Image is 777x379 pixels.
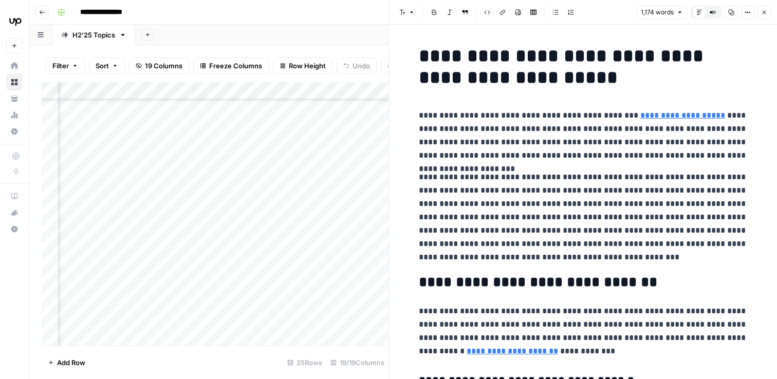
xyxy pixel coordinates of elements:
[6,204,23,221] button: What's new?
[7,205,22,220] div: What's new?
[42,354,91,371] button: Add Row
[6,58,23,74] a: Home
[72,30,115,40] div: H2'25 Topics
[6,90,23,107] a: Your Data
[636,6,688,19] button: 1,174 words
[337,58,377,74] button: Undo
[145,61,182,71] span: 19 Columns
[6,221,23,237] button: Help + Support
[6,74,23,90] a: Browse
[273,58,332,74] button: Row Height
[52,25,135,45] a: H2'25 Topics
[641,8,674,17] span: 1,174 words
[283,354,326,371] div: 25 Rows
[289,61,326,71] span: Row Height
[46,58,85,74] button: Filter
[6,12,25,30] img: Upwork Logo
[193,58,269,74] button: Freeze Columns
[52,61,69,71] span: Filter
[89,58,125,74] button: Sort
[6,188,23,204] a: AirOps Academy
[353,61,370,71] span: Undo
[96,61,109,71] span: Sort
[129,58,189,74] button: 19 Columns
[6,123,23,140] a: Settings
[57,357,85,368] span: Add Row
[209,61,262,71] span: Freeze Columns
[6,8,23,34] button: Workspace: Upwork
[6,107,23,123] a: Usage
[326,354,388,371] div: 19/19 Columns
